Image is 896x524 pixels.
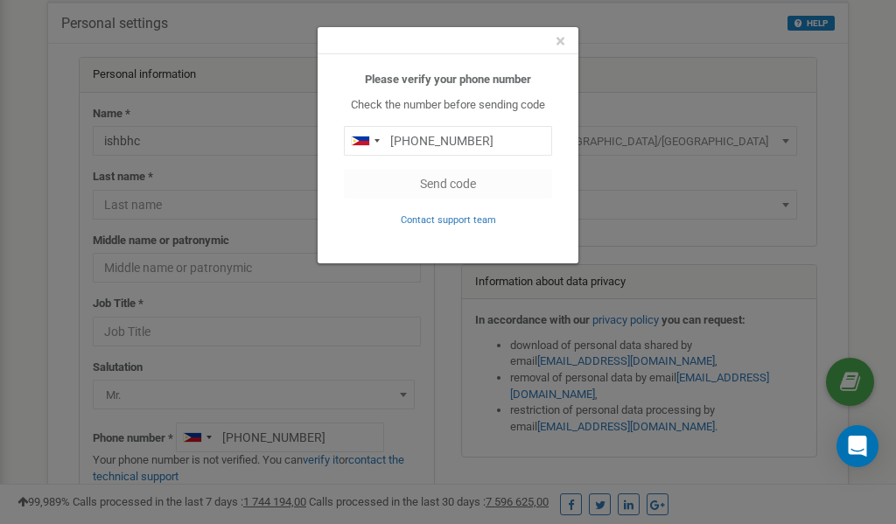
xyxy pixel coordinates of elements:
[556,31,565,52] span: ×
[344,97,552,114] p: Check the number before sending code
[401,213,496,226] a: Contact support team
[365,73,531,86] b: Please verify your phone number
[344,126,552,156] input: 0905 123 4567
[836,425,878,467] div: Open Intercom Messenger
[344,169,552,199] button: Send code
[345,127,385,155] div: Telephone country code
[401,214,496,226] small: Contact support team
[556,32,565,51] button: Close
